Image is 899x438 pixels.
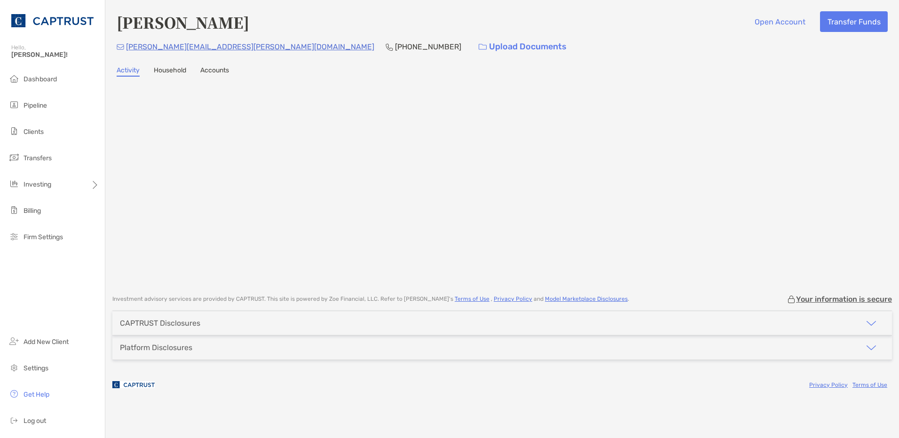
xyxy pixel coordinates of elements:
span: Billing [24,207,41,215]
a: Upload Documents [473,37,573,57]
a: Activity [117,66,140,77]
img: button icon [479,44,487,50]
img: transfers icon [8,152,20,163]
a: Terms of Use [852,382,887,388]
img: get-help icon [8,388,20,399]
div: Platform Disclosures [120,343,192,352]
img: add_new_client icon [8,336,20,347]
span: Clients [24,128,44,136]
a: Household [154,66,186,77]
p: [PERSON_NAME][EMAIL_ADDRESS][PERSON_NAME][DOMAIN_NAME] [126,41,374,53]
span: Dashboard [24,75,57,83]
p: Your information is secure [796,295,892,304]
img: CAPTRUST Logo [11,4,94,38]
a: Terms of Use [455,296,489,302]
img: Phone Icon [386,43,393,51]
span: Firm Settings [24,233,63,241]
h4: [PERSON_NAME] [117,11,249,33]
img: logout icon [8,415,20,426]
img: clients icon [8,125,20,137]
span: Get Help [24,391,49,399]
img: investing icon [8,178,20,189]
p: [PHONE_NUMBER] [395,41,461,53]
button: Open Account [747,11,812,32]
span: Log out [24,417,46,425]
button: Transfer Funds [820,11,888,32]
a: Privacy Policy [809,382,848,388]
a: Privacy Policy [494,296,532,302]
img: pipeline icon [8,99,20,110]
img: billing icon [8,204,20,216]
img: Email Icon [117,44,124,50]
span: Transfers [24,154,52,162]
img: icon arrow [866,342,877,353]
div: CAPTRUST Disclosures [120,319,200,328]
a: Accounts [200,66,229,77]
img: settings icon [8,362,20,373]
span: Investing [24,180,51,188]
p: Investment advisory services are provided by CAPTRUST . This site is powered by Zoe Financial, LL... [112,296,629,303]
span: Settings [24,364,48,372]
img: company logo [112,374,155,395]
span: Pipeline [24,102,47,109]
span: [PERSON_NAME]! [11,51,99,59]
img: dashboard icon [8,73,20,84]
img: icon arrow [866,318,877,329]
img: firm-settings icon [8,231,20,242]
a: Model Marketplace Disclosures [545,296,628,302]
span: Add New Client [24,338,69,346]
